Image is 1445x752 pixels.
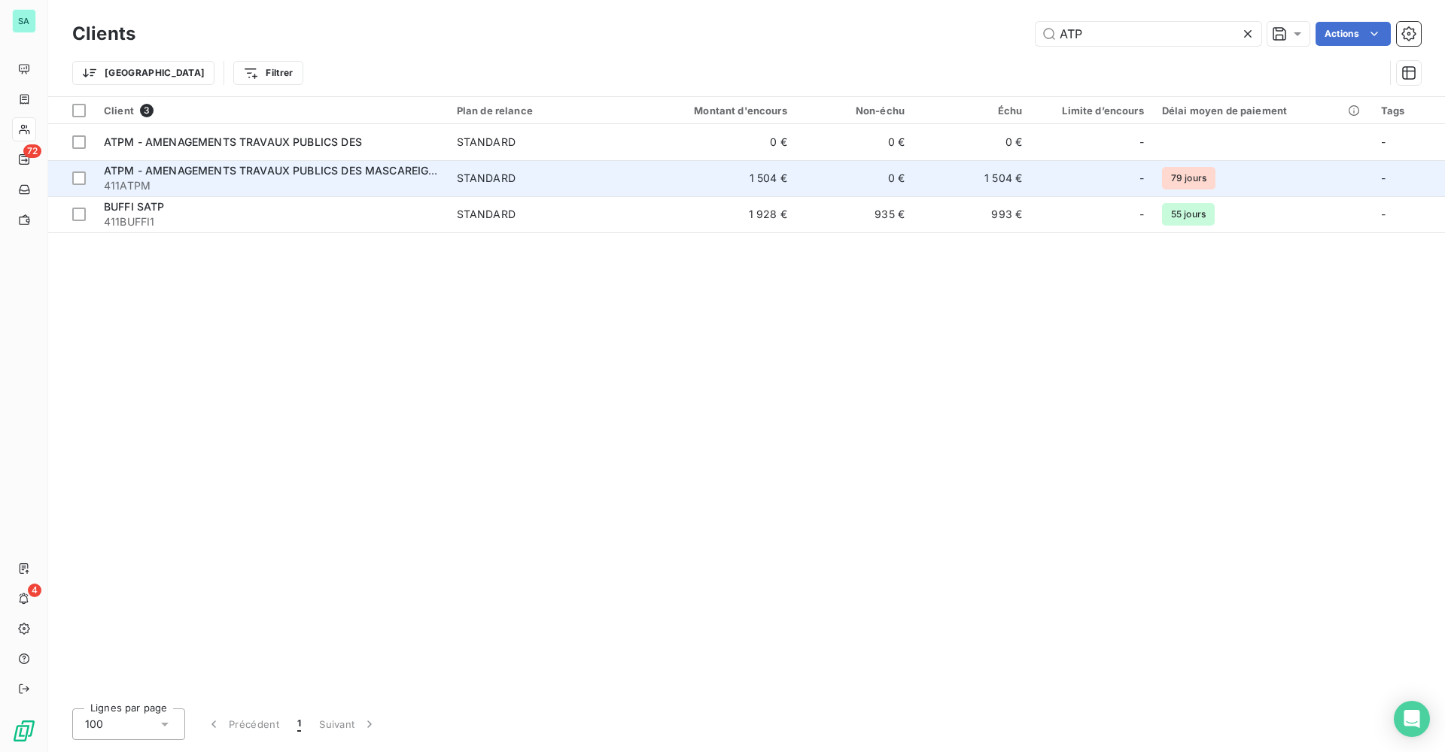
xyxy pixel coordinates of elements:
div: Échu [923,105,1022,117]
div: Non-échu [805,105,905,117]
span: - [1381,135,1386,148]
div: Tags [1381,105,1436,117]
div: Limite d’encours [1040,105,1144,117]
span: 72 [23,144,41,158]
div: STANDARD [457,171,516,186]
td: 1 504 € [638,160,796,196]
td: 1 928 € [638,196,796,232]
button: 1 [288,708,310,740]
div: STANDARD [457,135,516,150]
span: - [1139,171,1144,186]
div: Plan de relance [457,105,630,117]
div: SA [12,9,36,33]
td: 1 504 € [914,160,1031,196]
td: 0 € [796,160,914,196]
div: STANDARD [457,207,516,222]
span: BUFFI SATP [104,200,165,213]
span: 79 jours [1162,167,1215,190]
td: 0 € [914,124,1031,160]
span: - [1381,171,1386,184]
img: Logo LeanPay [12,719,36,743]
span: - [1381,208,1386,220]
span: 3 [140,104,154,117]
button: Actions [1316,22,1391,46]
span: ATPM - AMENAGEMENTS TRAVAUX PUBLICS DES [104,135,362,148]
span: Client [104,105,134,117]
span: 1 [297,717,301,732]
span: - [1139,207,1144,222]
button: Précédent [197,708,288,740]
div: Montant d'encours [647,105,786,117]
div: Open Intercom Messenger [1394,701,1430,737]
button: [GEOGRAPHIC_DATA] [72,61,214,85]
span: 55 jours [1162,203,1215,226]
span: 411ATPM [104,178,439,193]
button: Suivant [310,708,386,740]
div: Délai moyen de paiement [1162,105,1363,117]
span: - [1139,135,1144,150]
span: 411BUFFI1 [104,214,439,229]
button: Filtrer [233,61,303,85]
td: 0 € [796,124,914,160]
span: 4 [28,584,41,597]
td: 935 € [796,196,914,232]
td: 993 € [914,196,1031,232]
span: 100 [85,717,103,732]
input: Rechercher [1036,22,1261,46]
h3: Clients [72,20,135,47]
span: ATPM - AMENAGEMENTS TRAVAUX PUBLICS DES MASCAREIGNES [104,164,450,177]
td: 0 € [638,124,796,160]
